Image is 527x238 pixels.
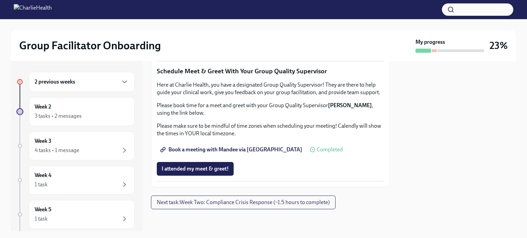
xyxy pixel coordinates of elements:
[16,166,134,195] a: Week 41 task
[29,72,134,92] div: 2 previous weeks
[16,131,134,160] a: Week 34 tasks • 1 message
[16,97,134,126] a: Week 23 tasks • 2 messages
[157,102,384,117] p: Please book time for a meet and greet with your Group Quality Supervisor , using the link below.
[328,102,372,109] strong: [PERSON_NAME]
[16,200,134,229] a: Week 51 task
[35,137,51,145] h6: Week 3
[19,39,161,52] h2: Group Facilitator Onboarding
[35,112,82,120] div: 3 tasks • 2 messages
[490,39,508,52] h3: 23%
[35,78,75,86] h6: 2 previous weeks
[415,38,445,46] strong: My progress
[151,196,336,209] button: Next task:Week Two: Compliance Crisis Response (~1.5 hours to complete)
[35,103,51,111] h6: Week 2
[157,122,384,137] p: Please make sure to be mindful of time zones when scheduling your meeting! Calendly will show the...
[35,215,48,223] div: 1 task
[35,181,48,188] div: 1 task
[35,147,79,154] div: 4 tasks • 1 message
[35,172,51,179] h6: Week 4
[317,147,343,152] span: Completed
[162,165,229,172] span: I attended my meet & greet!
[157,81,384,96] p: Here at Charlie Health, you have a designated Group Quality Supervisor! They are there to help gu...
[157,162,234,176] button: I attended my meet & greet!
[157,199,330,206] span: Next task : Week Two: Compliance Crisis Response (~1.5 hours to complete)
[157,67,384,76] p: Schedule Meet & Greet With Your Group Quality Supervisor
[162,146,302,153] span: Book a meeting with Mandee via [GEOGRAPHIC_DATA]
[14,4,52,15] img: CharlieHealth
[35,206,51,213] h6: Week 5
[157,143,307,156] a: Book a meeting with Mandee via [GEOGRAPHIC_DATA]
